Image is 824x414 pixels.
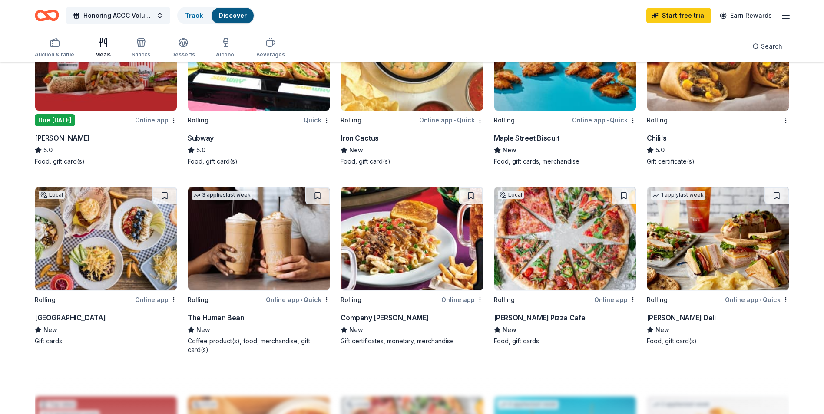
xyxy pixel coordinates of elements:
a: Image for Iron CactusLocalRollingOnline app•QuickIron CactusNewFood, gift card(s) [341,7,483,166]
div: Chili's [647,133,667,143]
span: New [196,325,210,335]
div: Online app Quick [419,115,483,125]
div: Food, gift card(s) [35,157,177,166]
div: Due [DATE] [35,114,75,126]
div: Alcohol [216,51,235,58]
span: New [503,325,516,335]
a: Image for Chili'sRollingChili's5.0Gift certificate(s) [647,7,789,166]
span: New [349,325,363,335]
div: [PERSON_NAME] Deli [647,312,716,323]
a: Image for Waterloo Ice HouseLocalRollingOnline app[GEOGRAPHIC_DATA]NewGift cards [35,187,177,345]
div: Food, gift card(s) [647,337,789,345]
span: • [607,117,609,124]
a: Image for Company BrinkerRollingOnline appCompany [PERSON_NAME]NewGift certificates, monetary, me... [341,187,483,345]
div: Online app [441,294,483,305]
div: Local [39,191,65,199]
a: Image for Portillo'sTop rated4 applieslast weekDue [DATE]Online app[PERSON_NAME]5.0Food, gift car... [35,7,177,166]
a: Image for Mangieri’s Pizza CafeLocalRollingOnline app[PERSON_NAME] Pizza CafeNewFood, gift cards [494,187,636,345]
a: Start free trial [646,8,711,23]
div: Online app Quick [572,115,636,125]
div: Online app Quick [725,294,789,305]
div: Food, gift card(s) [341,157,483,166]
span: 5.0 [655,145,665,155]
div: Gift certificate(s) [647,157,789,166]
div: Rolling [494,115,515,125]
div: Company [PERSON_NAME] [341,312,429,323]
span: Honoring ACGC Volunteers [83,10,153,21]
button: Beverages [256,34,285,62]
button: Snacks [132,34,150,62]
div: Rolling [647,115,668,125]
div: Gift certificates, monetary, merchandise [341,337,483,345]
div: Local [498,191,524,199]
div: Meals [95,51,111,58]
div: Coffee product(s), food, merchandise, gift card(s) [188,337,330,354]
button: Search [745,38,789,55]
img: Image for Mangieri’s Pizza Cafe [494,187,636,290]
a: Image for SubwayRollingQuickSubway5.0Food, gift card(s) [188,7,330,166]
span: New [655,325,669,335]
div: Rolling [341,115,361,125]
img: Image for The Human Bean [188,187,330,290]
span: New [349,145,363,155]
span: 5.0 [43,145,53,155]
div: Quick [304,115,330,125]
div: The Human Bean [188,312,244,323]
a: Home [35,5,59,26]
div: Maple Street Biscuit [494,133,559,143]
a: Earn Rewards [715,8,777,23]
a: Discover [218,12,247,19]
a: Image for Maple Street Biscuit4 applieslast weekRollingOnline app•QuickMaple Street BiscuitNewFoo... [494,7,636,166]
div: Beverages [256,51,285,58]
span: • [301,296,302,303]
div: 3 applies last week [192,191,252,200]
div: Snacks [132,51,150,58]
div: Rolling [35,295,56,305]
div: Gift cards [35,337,177,345]
span: • [454,117,456,124]
div: [PERSON_NAME] [35,133,90,143]
div: Rolling [188,115,208,125]
div: Online app [594,294,636,305]
div: Subway [188,133,214,143]
div: [PERSON_NAME] Pizza Cafe [494,312,586,323]
button: Auction & raffle [35,34,74,62]
span: • [760,296,761,303]
div: Online app [135,294,177,305]
a: Image for McAlister's Deli1 applylast weekRollingOnline app•Quick[PERSON_NAME] DeliNewFood, gift ... [647,187,789,345]
img: Image for Waterloo Ice House [35,187,177,290]
div: 1 apply last week [651,191,705,200]
span: New [43,325,57,335]
div: Food, gift card(s) [188,157,330,166]
div: Iron Cactus [341,133,379,143]
button: Meals [95,34,111,62]
button: Desserts [171,34,195,62]
span: 5.0 [196,145,205,155]
div: Desserts [171,51,195,58]
div: Online app Quick [266,294,330,305]
button: Alcohol [216,34,235,62]
div: Auction & raffle [35,51,74,58]
img: Image for McAlister's Deli [647,187,789,290]
button: TrackDiscover [177,7,255,24]
button: Honoring ACGC Volunteers [66,7,170,24]
div: Rolling [188,295,208,305]
div: Online app [135,115,177,125]
a: Track [185,12,203,19]
div: Rolling [341,295,361,305]
span: Search [761,41,782,52]
div: Rolling [494,295,515,305]
div: Food, gift cards [494,337,636,345]
img: Image for Company Brinker [341,187,483,290]
div: Rolling [647,295,668,305]
a: Image for The Human Bean3 applieslast weekRollingOnline app•QuickThe Human BeanNewCoffee product(... [188,187,330,354]
span: New [503,145,516,155]
div: [GEOGRAPHIC_DATA] [35,312,106,323]
div: Food, gift cards, merchandise [494,157,636,166]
